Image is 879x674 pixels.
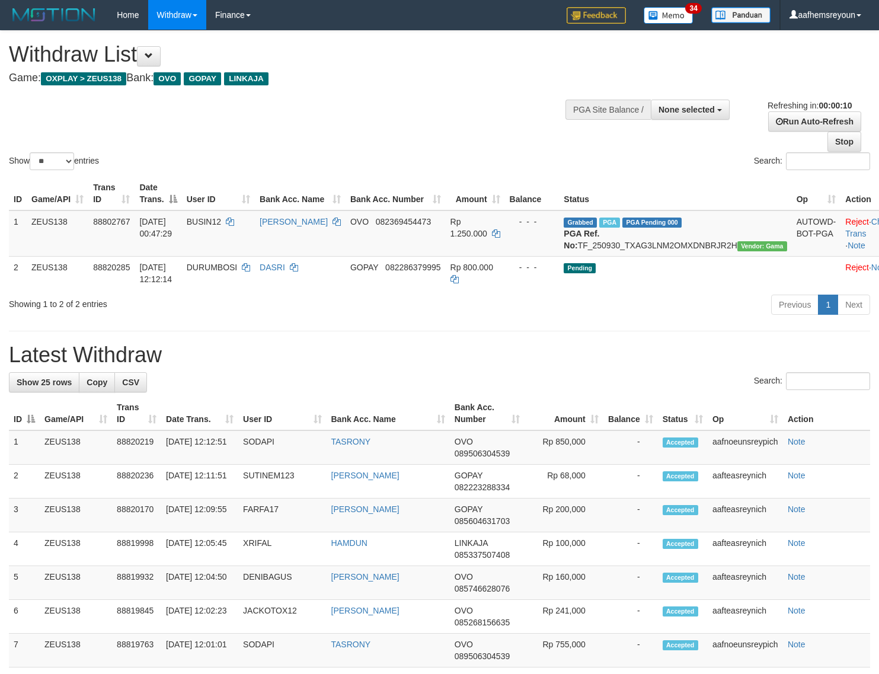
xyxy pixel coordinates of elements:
[455,471,482,480] span: GOPAY
[260,263,285,272] a: DASRI
[161,566,238,600] td: [DATE] 12:04:50
[88,177,135,210] th: Trans ID: activate to sort column ascending
[455,504,482,514] span: GOPAY
[450,397,525,430] th: Bank Acc. Number: activate to sort column ascending
[40,566,112,600] td: ZEUS138
[9,566,40,600] td: 5
[114,372,147,392] a: CSV
[564,218,597,228] span: Grabbed
[40,397,112,430] th: Game/API: activate to sort column ascending
[564,263,596,273] span: Pending
[663,606,698,616] span: Accepted
[685,3,701,14] span: 34
[603,532,658,566] td: -
[659,105,715,114] span: None selected
[9,343,870,367] h1: Latest Withdraw
[40,499,112,532] td: ZEUS138
[376,217,431,226] span: Copy 082369454473 to clipboard
[112,397,161,430] th: Trans ID: activate to sort column ascending
[331,572,399,582] a: [PERSON_NAME]
[708,634,783,667] td: aafnoeunsreypich
[40,634,112,667] td: ZEUS138
[603,566,658,600] td: -
[505,177,560,210] th: Balance
[663,640,698,650] span: Accepted
[187,263,238,272] span: DURUMBOSI
[40,600,112,634] td: ZEUS138
[27,177,88,210] th: Game/API: activate to sort column ascending
[450,217,487,238] span: Rp 1.250.000
[525,532,603,566] td: Rp 100,000
[768,101,852,110] span: Refreshing in:
[346,177,446,210] th: Bank Acc. Number: activate to sort column ascending
[622,218,682,228] span: PGA Pending
[161,465,238,499] td: [DATE] 12:11:51
[9,43,574,66] h1: Withdraw List
[771,295,819,315] a: Previous
[768,111,861,132] a: Run Auto-Refresh
[9,634,40,667] td: 7
[27,256,88,290] td: ZEUS138
[40,465,112,499] td: ZEUS138
[122,378,139,387] span: CSV
[783,397,870,430] th: Action
[161,430,238,465] td: [DATE] 12:12:51
[238,430,326,465] td: SODAPI
[603,499,658,532] td: -
[455,437,473,446] span: OVO
[663,539,698,549] span: Accepted
[819,101,852,110] strong: 00:00:10
[238,465,326,499] td: SUTINEM123
[644,7,693,24] img: Button%20Memo.svg
[525,465,603,499] td: Rp 68,000
[525,397,603,430] th: Amount: activate to sort column ascending
[331,471,399,480] a: [PERSON_NAME]
[9,6,99,24] img: MOTION_logo.png
[754,152,870,170] label: Search:
[455,606,473,615] span: OVO
[9,600,40,634] td: 6
[564,229,599,250] b: PGA Ref. No:
[154,72,181,85] span: OVO
[525,430,603,465] td: Rp 850,000
[112,634,161,667] td: 88819763
[93,217,130,226] span: 88802767
[112,499,161,532] td: 88820170
[331,606,399,615] a: [PERSON_NAME]
[455,618,510,627] span: Copy 085268156635 to clipboard
[603,634,658,667] td: -
[135,177,181,210] th: Date Trans.: activate to sort column descending
[9,532,40,566] td: 4
[792,210,841,257] td: AUTOWD-BOT-PGA
[651,100,730,120] button: None selected
[9,499,40,532] td: 3
[737,241,787,251] span: Vendor URL: https://trx31.1velocity.biz
[327,397,450,430] th: Bank Acc. Name: activate to sort column ascending
[9,256,27,290] td: 2
[455,550,510,560] span: Copy 085337507408 to clipboard
[79,372,115,392] a: Copy
[30,152,74,170] select: Showentries
[663,573,698,583] span: Accepted
[40,532,112,566] td: ZEUS138
[9,152,99,170] label: Show entries
[788,471,806,480] a: Note
[238,397,326,430] th: User ID: activate to sort column ascending
[446,177,505,210] th: Amount: activate to sort column ascending
[455,572,473,582] span: OVO
[9,397,40,430] th: ID: activate to sort column descending
[559,177,791,210] th: Status
[9,430,40,465] td: 1
[708,600,783,634] td: aafteasreynich
[112,430,161,465] td: 88820219
[455,449,510,458] span: Copy 089506304539 to clipboard
[455,584,510,593] span: Copy 085746628076 to clipboard
[161,634,238,667] td: [DATE] 12:01:01
[525,634,603,667] td: Rp 755,000
[708,532,783,566] td: aafteasreynich
[663,437,698,448] span: Accepted
[161,397,238,430] th: Date Trans.: activate to sort column ascending
[331,538,367,548] a: HAMDUN
[818,295,838,315] a: 1
[41,72,126,85] span: OXPLAY > ZEUS138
